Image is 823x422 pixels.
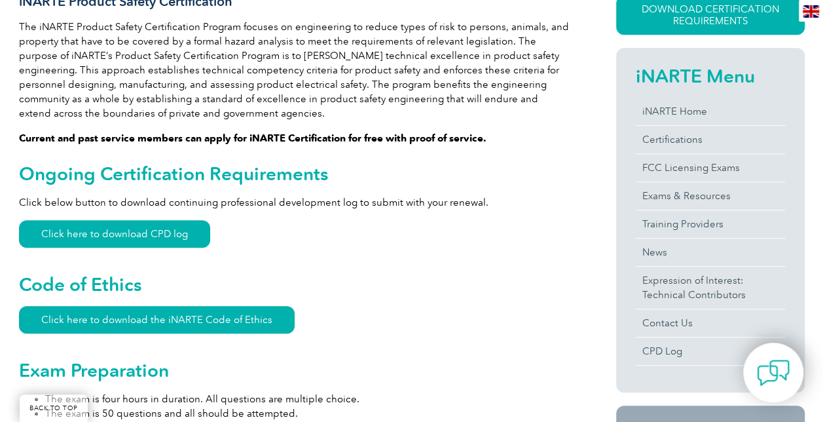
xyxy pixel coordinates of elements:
[19,274,569,295] h2: Code of Ethics
[20,394,88,422] a: BACK TO TOP
[45,406,569,421] li: The exam is 50 questions and all should be attempted.
[19,132,486,144] strong: Current and past service members can apply for iNARTE Certification for free with proof of service.
[19,163,569,184] h2: Ongoing Certification Requirements
[19,220,210,248] a: Click here to download CPD log
[19,195,569,210] p: Click below button to download continuing professional development log to submit with your renewal.
[636,66,785,86] h2: iNARTE Menu
[636,337,785,365] a: CPD Log
[19,306,295,334] a: Click here to download the iNARTE Code of Ethics
[45,392,569,406] li: The exam is four hours in duration. All questions are multiple choice.
[636,98,785,125] a: iNARTE Home
[636,309,785,337] a: Contact Us
[803,5,819,18] img: en
[636,126,785,153] a: Certifications
[636,239,785,266] a: News
[636,182,785,210] a: Exams & Resources
[19,20,569,121] p: The iNARTE Product Safety Certification Program focuses on engineering to reduce types of risk to...
[636,210,785,238] a: Training Providers
[636,267,785,309] a: Expression of Interest:Technical Contributors
[636,154,785,182] a: FCC Licensing Exams
[757,356,790,389] img: contact-chat.png
[19,360,569,381] h2: Exam Preparation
